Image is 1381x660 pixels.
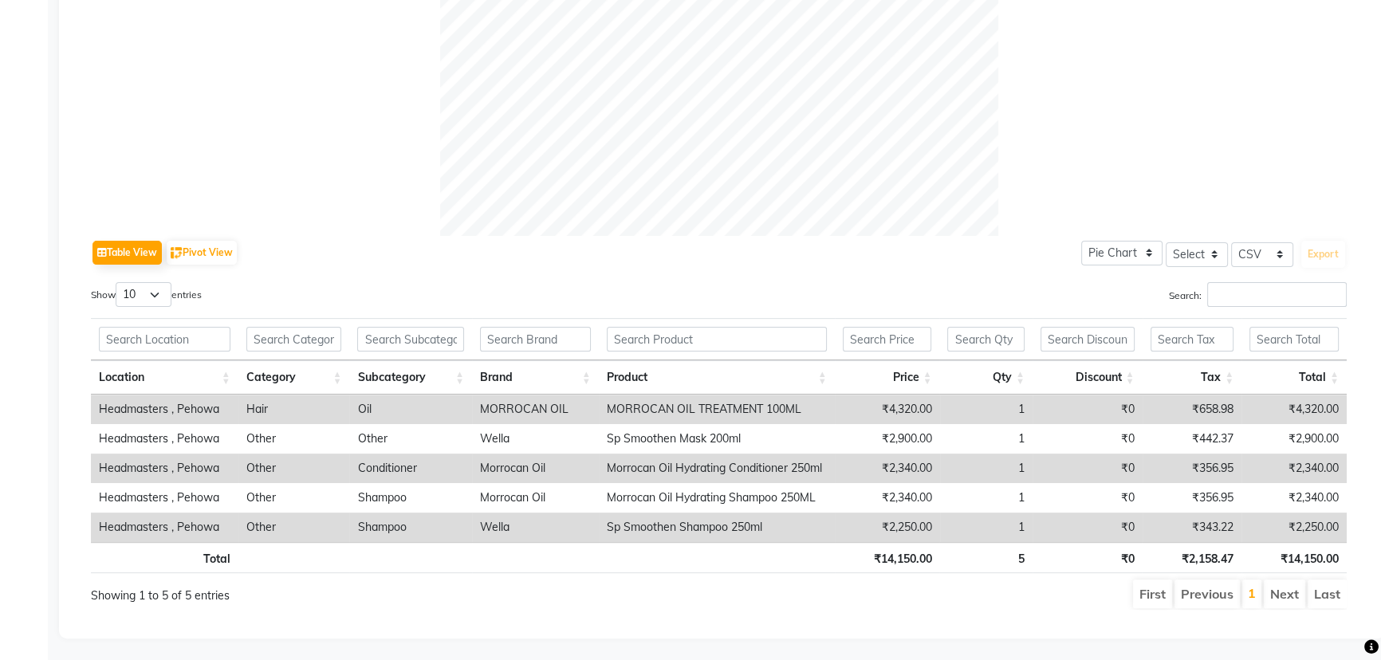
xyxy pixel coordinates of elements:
[599,424,835,454] td: Sp Smoothen Mask 200ml
[1241,360,1347,395] th: Total: activate to sort column ascending
[91,282,202,307] label: Show entries
[246,327,342,352] input: Search Category
[835,542,940,573] th: ₹14,150.00
[1169,282,1347,307] label: Search:
[349,454,472,483] td: Conditioner
[472,483,599,513] td: Morrocan Oil
[1033,360,1143,395] th: Discount: activate to sort column ascending
[1249,327,1339,352] input: Search Total
[91,360,238,395] th: Location: activate to sort column ascending
[835,360,940,395] th: Price: activate to sort column ascending
[349,483,472,513] td: Shampoo
[1143,513,1242,542] td: ₹343.22
[599,513,835,542] td: Sp Smoothen Shampoo 250ml
[91,513,238,542] td: Headmasters , Pehowa
[1033,424,1143,454] td: ₹0
[238,360,350,395] th: Category: activate to sort column ascending
[1041,327,1135,352] input: Search Discount
[167,241,237,265] button: Pivot View
[1241,513,1347,542] td: ₹2,250.00
[835,395,940,424] td: ₹4,320.00
[472,360,599,395] th: Brand: activate to sort column ascending
[1143,360,1242,395] th: Tax: activate to sort column ascending
[91,424,238,454] td: Headmasters , Pehowa
[1151,327,1234,352] input: Search Tax
[238,395,350,424] td: Hair
[91,542,238,573] th: Total
[116,282,171,307] select: Showentries
[91,578,600,604] div: Showing 1 to 5 of 5 entries
[472,454,599,483] td: Morrocan Oil
[92,241,162,265] button: Table View
[940,395,1033,424] td: 1
[472,513,599,542] td: Wella
[349,360,472,395] th: Subcategory: activate to sort column ascending
[1241,483,1347,513] td: ₹2,340.00
[480,327,591,352] input: Search Brand
[1241,454,1347,483] td: ₹2,340.00
[238,424,350,454] td: Other
[1241,395,1347,424] td: ₹4,320.00
[238,513,350,542] td: Other
[1033,395,1143,424] td: ₹0
[599,395,835,424] td: MORROCAN OIL TREATMENT 100ML
[349,395,472,424] td: Oil
[472,395,599,424] td: MORROCAN OIL
[1143,424,1242,454] td: ₹442.37
[1033,542,1143,573] th: ₹0
[599,360,835,395] th: Product: activate to sort column ascending
[940,424,1033,454] td: 1
[171,247,183,259] img: pivot.png
[835,424,940,454] td: ₹2,900.00
[1142,542,1241,573] th: ₹2,158.47
[1301,241,1345,268] button: Export
[1033,454,1143,483] td: ₹0
[1248,585,1256,601] a: 1
[599,483,835,513] td: Morrocan Oil Hydrating Shampoo 250ML
[349,424,472,454] td: Other
[1143,395,1242,424] td: ₹658.98
[947,327,1024,352] input: Search Qty
[599,454,835,483] td: Morrocan Oil Hydrating Conditioner 250ml
[99,327,230,352] input: Search Location
[1033,513,1143,542] td: ₹0
[1143,483,1242,513] td: ₹356.95
[843,327,932,352] input: Search Price
[607,327,827,352] input: Search Product
[472,424,599,454] td: Wella
[238,454,350,483] td: Other
[91,483,238,513] td: Headmasters , Pehowa
[357,327,464,352] input: Search Subcategory
[939,360,1032,395] th: Qty: activate to sort column ascending
[835,513,940,542] td: ₹2,250.00
[1241,542,1347,573] th: ₹14,150.00
[835,454,940,483] td: ₹2,340.00
[940,454,1033,483] td: 1
[91,395,238,424] td: Headmasters , Pehowa
[238,483,350,513] td: Other
[835,483,940,513] td: ₹2,340.00
[1207,282,1347,307] input: Search:
[1033,483,1143,513] td: ₹0
[939,542,1032,573] th: 5
[91,454,238,483] td: Headmasters , Pehowa
[1241,424,1347,454] td: ₹2,900.00
[1143,454,1242,483] td: ₹356.95
[940,483,1033,513] td: 1
[940,513,1033,542] td: 1
[349,513,472,542] td: Shampoo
